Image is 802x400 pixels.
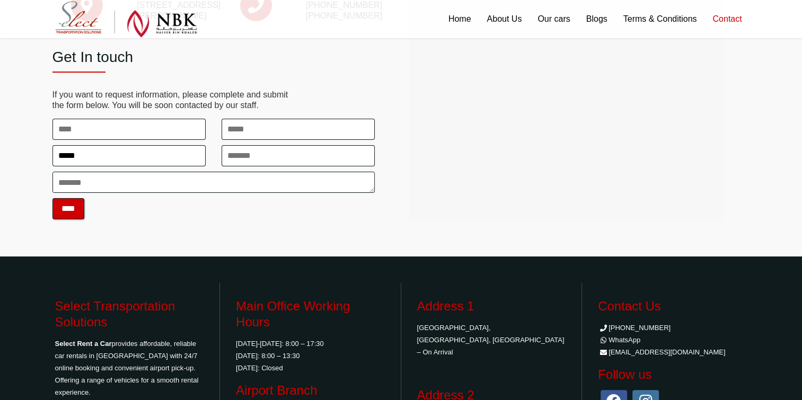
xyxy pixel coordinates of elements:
[52,116,375,219] form: Contact form
[598,346,747,358] li: [EMAIL_ADDRESS][DOMAIN_NAME]
[417,324,565,356] a: [GEOGRAPHIC_DATA], [GEOGRAPHIC_DATA], [GEOGRAPHIC_DATA] – On Arrival
[598,336,640,344] a: WhatsApp
[417,298,566,314] h3: Address 1
[55,337,204,398] p: provides affordable, reliable car rentals in [GEOGRAPHIC_DATA] with 24/7 online booking and conve...
[55,298,204,330] h3: Select Transportation Solutions
[598,324,671,332] a: [PHONE_NUMBER]
[52,90,375,111] p: If you want to request information, please complete and submit the form below. You will be soon c...
[236,298,385,330] h3: Main Office Working Hours
[598,367,747,383] h3: Follow us
[52,48,375,66] h2: Get In touch
[236,337,385,374] p: [DATE]-[DATE]: 8:00 – 17:30 [DATE]: 8:00 – 13:30 [DATE]: Closed
[55,340,112,348] strong: Select Rent a Car
[598,298,747,314] h3: Contact Us
[55,1,197,38] img: Select Rent a Car
[236,383,385,398] h3: Airport Branch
